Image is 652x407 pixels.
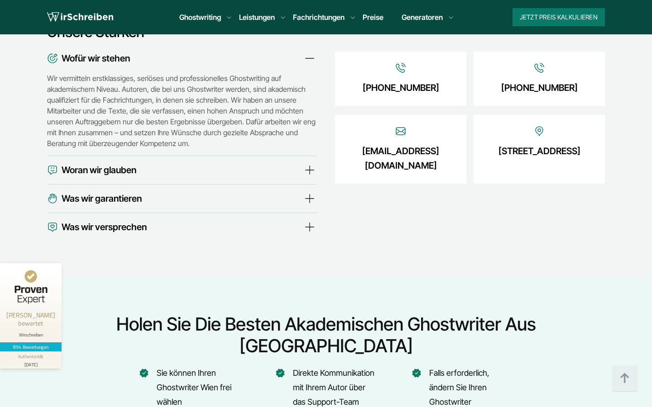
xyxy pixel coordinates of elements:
img: Icon [47,220,58,234]
span: Wofür wir stehen [62,51,130,66]
summary: Woran wir glauben [47,163,317,177]
span: Was wir garantieren [62,191,142,206]
a: Fachrichtungen [293,12,345,23]
img: Icon [47,163,58,177]
a: [EMAIL_ADDRESS][DOMAIN_NAME] [348,144,453,173]
a: Preise [363,13,384,22]
a: Ghostwriting [179,12,221,23]
h2: Holen Sie die besten akademischen Ghostwriter aus [GEOGRAPHIC_DATA] [44,313,608,357]
img: Icon [395,62,406,73]
a: [STREET_ADDRESS] [499,144,580,158]
summary: Was wir garantieren [47,191,317,206]
span: Was wir versprechen [62,220,147,234]
img: Icon [47,191,58,206]
a: Generatoren [402,12,443,23]
img: logo wirschreiben [47,10,113,24]
button: Jetzt Preis kalkulieren [513,8,605,26]
div: Wirschreiben [4,332,58,338]
a: [PHONE_NUMBER] [363,80,439,95]
span: Woran wir glauben [62,163,136,177]
div: Authentizität [18,353,44,360]
img: Icon [534,62,545,73]
summary: Was wir versprechen [47,220,317,234]
img: button top [611,365,638,392]
img: Icon [395,126,406,137]
div: [DATE] [4,360,58,367]
p: Wir vermitteln erstklassiges, seriöses und professionelles Ghostwriting auf akademischem Niveau. ... [47,73,317,149]
a: [PHONE_NUMBER] [501,80,578,95]
a: Leistungen [239,12,275,23]
img: Icon [47,51,58,66]
summary: Wofür wir stehen [47,51,317,66]
img: Icon [534,126,545,137]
